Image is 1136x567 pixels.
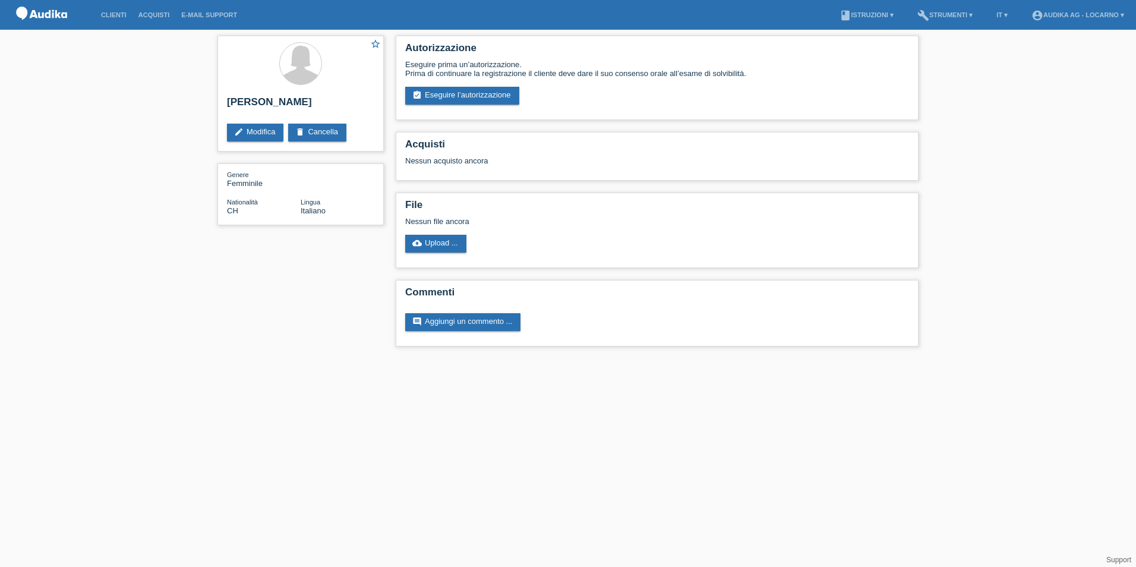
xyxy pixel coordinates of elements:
[227,96,374,114] h2: [PERSON_NAME]
[405,138,909,156] h2: Acquisti
[12,23,71,32] a: POS — MF Group
[288,124,346,141] a: deleteCancella
[301,206,326,215] span: Italiano
[917,10,929,21] i: build
[405,42,909,60] h2: Autorizzazione
[227,124,283,141] a: editModifica
[405,313,520,331] a: commentAggiungi un commento ...
[412,238,422,248] i: cloud_upload
[990,11,1014,18] a: IT ▾
[405,199,909,217] h2: File
[301,199,320,206] span: Lingua
[405,217,768,226] div: Nessun file ancora
[370,39,381,51] a: star_border
[405,60,909,78] div: Eseguire prima un’autorizzazione. Prima di continuare la registrazione il cliente deve dare il su...
[132,11,176,18] a: Acquisti
[405,87,519,105] a: assignment_turned_inEseguire l’autorizzazione
[227,206,238,215] span: Svizzera
[412,317,422,326] i: comment
[234,127,244,137] i: edit
[840,10,851,21] i: book
[295,127,305,137] i: delete
[1031,10,1043,21] i: account_circle
[227,171,249,178] span: Genere
[175,11,243,18] a: E-mail Support
[95,11,132,18] a: Clienti
[370,39,381,49] i: star_border
[227,170,301,188] div: Femminile
[1025,11,1130,18] a: account_circleAudika AG - Locarno ▾
[405,286,909,304] h2: Commenti
[405,235,466,253] a: cloud_uploadUpload ...
[834,11,900,18] a: bookIstruzioni ▾
[412,90,422,100] i: assignment_turned_in
[1106,556,1131,564] a: Support
[911,11,979,18] a: buildStrumenti ▾
[405,156,909,174] div: Nessun acquisto ancora
[227,199,258,206] span: Nationalità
